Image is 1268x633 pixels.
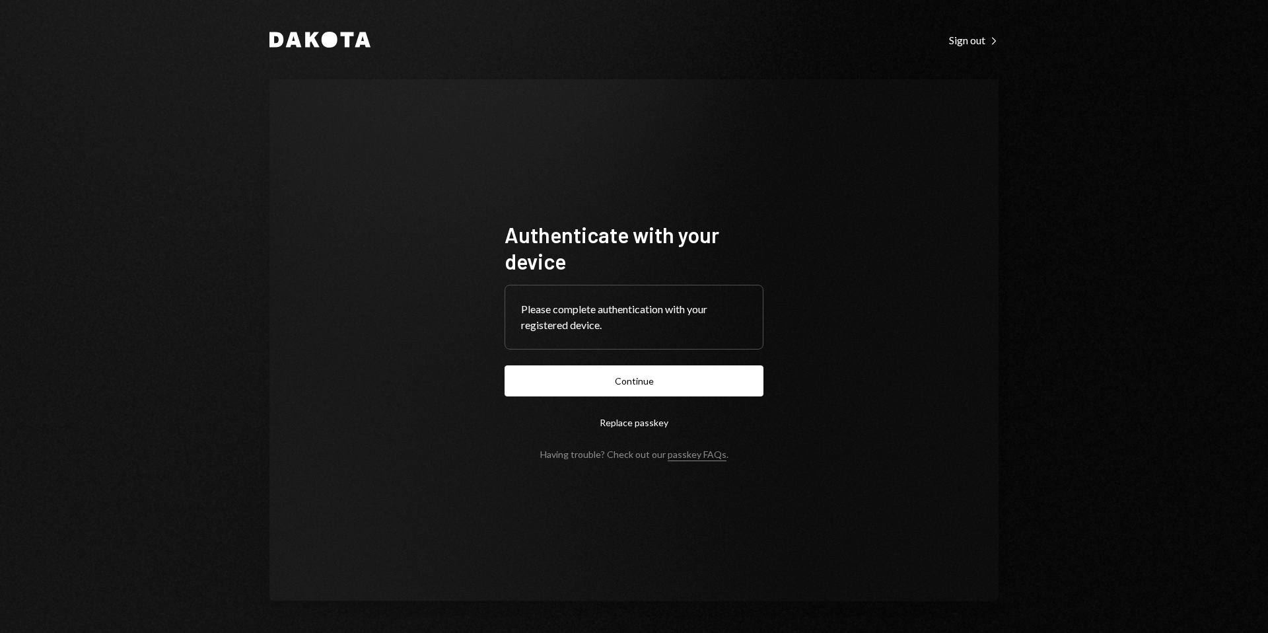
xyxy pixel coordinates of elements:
[949,32,999,47] a: Sign out
[505,407,763,438] button: Replace passkey
[505,221,763,274] h1: Authenticate with your device
[521,301,747,333] div: Please complete authentication with your registered device.
[668,449,726,461] a: passkey FAQs
[505,365,763,396] button: Continue
[540,449,728,460] div: Having trouble? Check out our .
[949,34,999,47] div: Sign out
